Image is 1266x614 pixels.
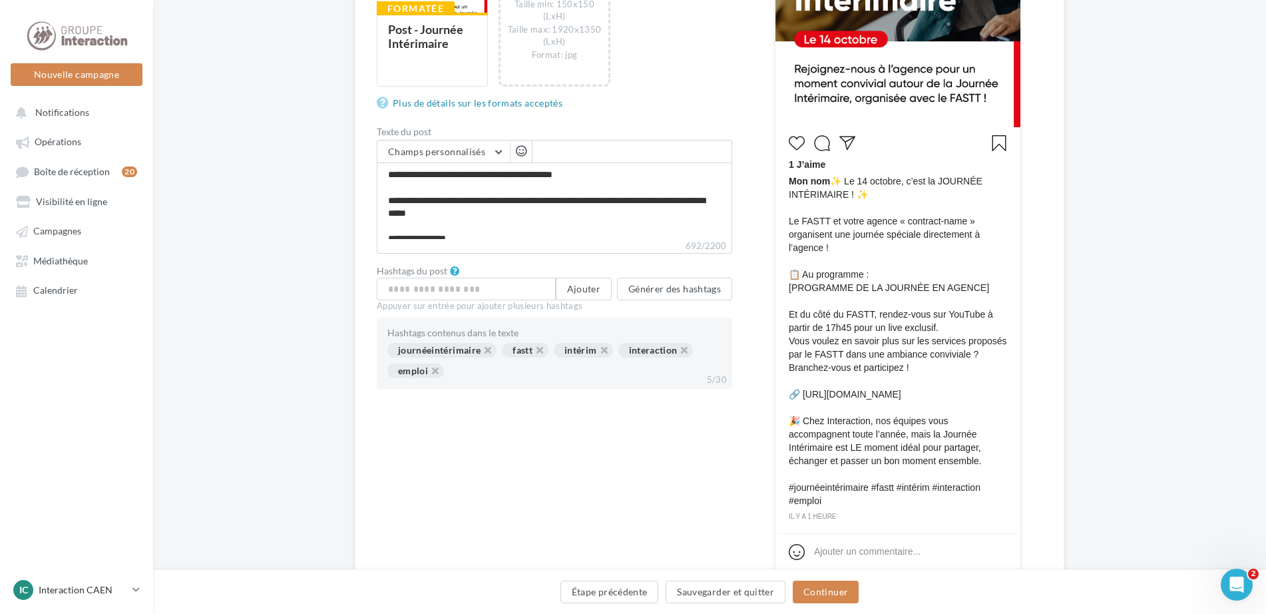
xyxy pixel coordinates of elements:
[35,137,81,148] span: Opérations
[8,189,145,213] a: Visibilité en ligne
[814,135,830,151] svg: Commenter
[618,343,694,358] div: interaction
[556,278,612,300] button: Ajouter
[377,127,732,137] label: Texte du post
[793,581,859,603] button: Continuer
[1221,569,1253,601] iframe: Intercom live chat
[36,196,107,207] span: Visibilité en ligne
[991,135,1007,151] svg: Enregistrer
[8,100,140,124] button: Notifications
[388,22,463,51] div: Post - Journée Intérimaire
[8,129,145,153] a: Opérations
[377,300,732,312] div: Appuyer sur entrée pour ajouter plusieurs hashtags
[839,135,855,151] svg: Partager la publication
[554,343,612,358] div: intérim
[39,583,127,597] p: Interaction CAEN
[388,146,485,157] span: Champs personnalisés
[377,95,568,111] a: Plus de détails sur les formats acceptés
[789,174,1007,507] span: ✨ Le 14 octobre, c’est la JOURNÉE INTÉRIMAIRE ! ✨ Le FASTT et votre agence « contract-name » orga...
[377,266,447,276] label: Hashtags du post
[19,583,28,597] span: IC
[502,343,548,358] div: fastt
[33,255,88,266] span: Médiathèque
[35,107,89,118] span: Notifications
[387,328,722,338] div: Hashtags contenus dans le texte
[33,226,81,237] span: Campagnes
[617,278,732,300] button: Générer des hashtags
[789,544,805,560] svg: Emoji
[789,158,1007,174] div: 1 J’aime
[666,581,785,603] button: Sauvegarder et quitter
[122,166,137,177] div: 20
[8,218,145,242] a: Campagnes
[387,343,497,358] div: journéeintérimaire
[377,1,455,16] div: Formatée
[560,581,659,603] button: Étape précédente
[8,248,145,272] a: Médiathèque
[387,364,444,378] div: emploi
[789,176,830,186] span: Mon nom
[814,545,921,558] div: Ajouter un commentaire...
[34,166,110,177] span: Boîte de réception
[789,511,1007,523] div: il y a 1 heure
[702,372,732,389] div: 5/30
[11,63,142,86] button: Nouvelle campagne
[8,278,145,302] a: Calendrier
[8,159,145,184] a: Boîte de réception20
[1248,569,1259,579] span: 2
[377,141,510,163] button: Champs personnalisés
[33,285,78,296] span: Calendrier
[11,577,142,603] a: IC Interaction CAEN
[789,135,805,151] svg: J’aime
[377,239,732,254] label: 692/2200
